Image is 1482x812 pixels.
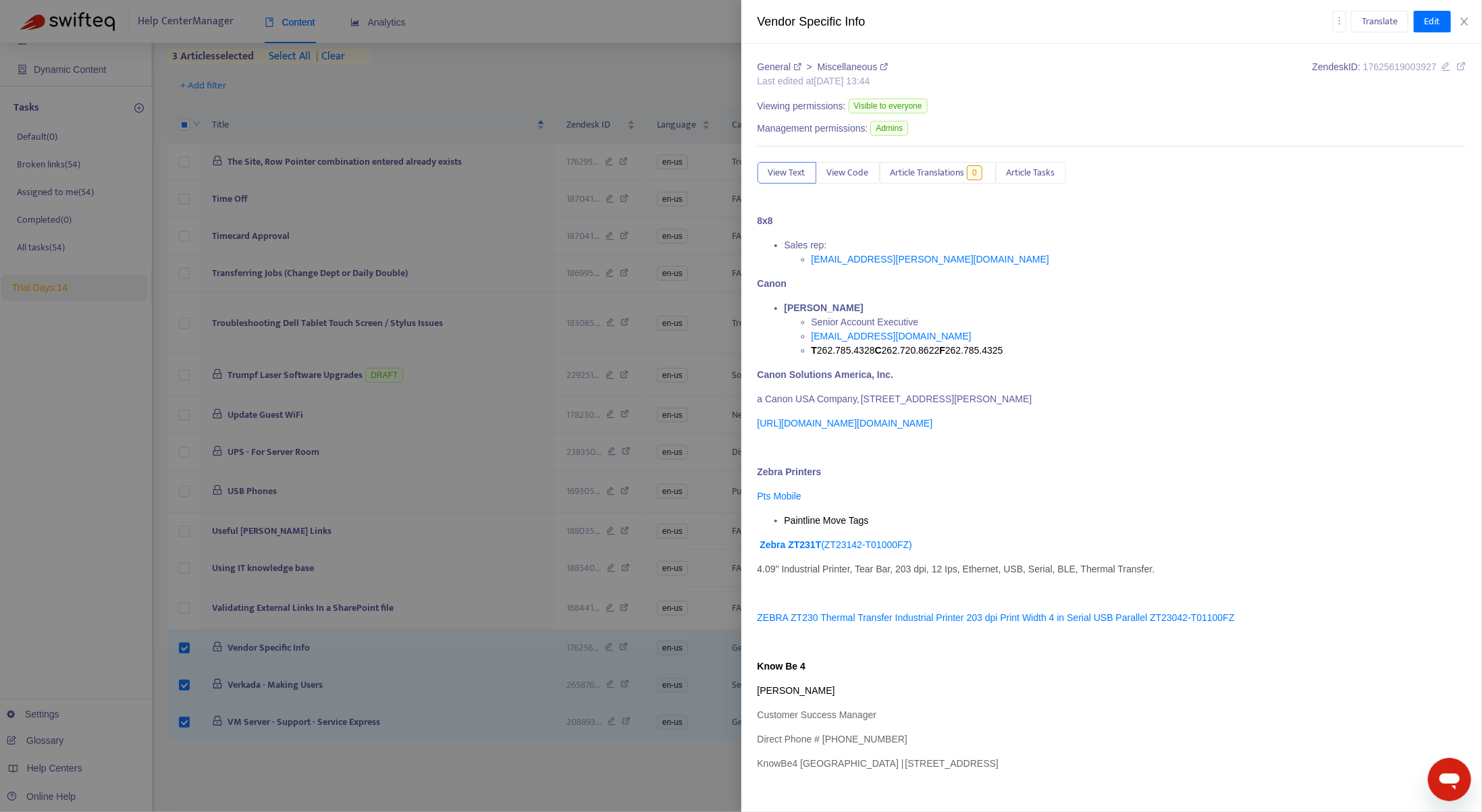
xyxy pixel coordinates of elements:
span: (ZT23142-T01000FZ) [821,539,912,550]
span: Article Translations [891,165,965,180]
span: Paintline Move Tags [785,515,869,526]
a: Miscellaneous [818,61,889,72]
span: [PERSON_NAME] [758,685,835,696]
a: [EMAIL_ADDRESS][PERSON_NAME][DOMAIN_NAME] [812,254,1049,265]
span: Viewing permissions: [758,99,846,113]
div: Zendesk ID: [1313,60,1466,88]
span: Zebra ZT231T [760,539,821,550]
a: ZEBRA ZT230 Thermal Transfer Industrial Printer 203 dpi Print Width 4 in Serial USB Parallel ZT23... [758,612,1235,623]
a: Zebra ZT231T(ZT23142-T01000FZ) [760,539,912,550]
a: [URL][DOMAIN_NAME][DOMAIN_NAME] [758,418,933,429]
span: Article Tasks [1007,165,1055,180]
span: View Code [827,165,869,180]
span: [PERSON_NAME] [785,302,864,313]
li: Sales rep: [785,238,1466,267]
span: Direct Phone # [PHONE_NUMBER] [758,734,908,745]
span: Management permissions: [758,121,868,136]
span: Senior Account Executive [812,317,919,327]
a: Pts Mobile [758,491,801,502]
span: a Canon USA Company, [STREET_ADDRESS][PERSON_NAME] [758,394,1032,404]
button: Article Translations0 [880,162,996,184]
strong: F [939,345,945,356]
span: View Text [768,165,805,180]
span: 17625619003927 [1363,61,1437,72]
strong: T [812,345,818,356]
span: Edit [1425,14,1440,29]
button: Article Tasks [996,162,1066,184]
span: Know Be 4 [758,661,806,672]
button: Translate [1351,11,1408,32]
span: close [1459,16,1470,27]
a: [EMAIL_ADDRESS][DOMAIN_NAME] [812,331,972,342]
button: Close [1455,16,1474,28]
button: View Text [758,162,816,184]
span: Customer Success Manager [758,709,877,720]
button: Edit [1414,11,1451,32]
strong: 8x8 [758,215,773,226]
iframe: Button to launch messaging window, conversation in progress [1428,758,1471,801]
span: Translate [1362,14,1398,29]
span: 0 [967,165,982,180]
div: > [758,60,889,74]
div: Last edited at [DATE] 13:44 [758,74,889,88]
div: Vendor Specific Info [758,13,1333,31]
span: Visible to everyone [849,99,928,113]
strong: Zebra Printers [758,466,822,477]
button: View Code [816,162,880,184]
span: Admins [870,121,908,136]
span: KnowBe4 [GEOGRAPHIC_DATA] | [STREET_ADDRESS] [758,758,999,769]
span: 4.09" Industrial Printer, Tear Bar, 203 dpi, 12 Ips, Ethernet, USB, Serial, BLE, Thermal Transfer. [758,564,1155,574]
button: more [1333,11,1346,32]
span: Canon Solutions America, Inc. [758,369,894,380]
span: 262.785.4328 262.720.8622 262.785.4325 [812,345,1003,356]
a: General [758,61,804,72]
strong: Canon [758,278,787,289]
strong: C [875,345,882,356]
span: more [1335,16,1344,26]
